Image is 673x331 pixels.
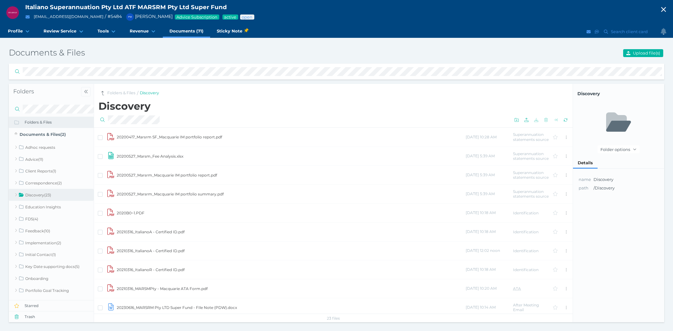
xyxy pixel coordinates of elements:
a: Discovery(23) [9,189,94,201]
span: Discovery [577,90,660,97]
span: Documents (71) [169,28,204,34]
h4: Folders [13,88,78,95]
button: Reload the list of files from server [562,116,570,124]
td: Identification [513,241,551,260]
span: Starred [25,303,94,308]
button: Email [586,28,592,36]
td: 20200527_Marsrm_Macquarie IM portfolio summary.pdf [116,184,465,203]
button: Folder options [598,145,640,153]
td: 20200417_Marsrm SF_Macquarie IM portfolio report.pdf [116,128,465,147]
a: Folders & Files [107,90,135,96]
span: Folders & Files [25,120,94,125]
a: Key Date supporting docs(5) [9,260,94,272]
a: Portfolio Goal Tracking [9,284,94,296]
a: Documents & Files(2) [9,128,94,141]
span: Discovery [593,177,613,182]
a: Education Insights [9,201,94,213]
button: Starred [9,300,94,311]
a: Profile [1,25,37,38]
span: Service package status: Active service agreement in place [224,15,237,20]
h3: Documents & Files [9,48,446,58]
span: [DATE] 10:18 AM [466,267,496,272]
a: Feedback(10) [9,225,94,237]
span: PM [128,15,132,18]
span: 23 files [327,316,340,321]
td: ATA [513,279,551,298]
span: Revenue [130,28,149,34]
span: Sticky Note [217,28,248,34]
td: Identification [513,260,551,279]
span: Review Service [44,28,76,34]
span: [DATE] 5:39 AM [466,191,495,196]
a: Advice(11) [9,153,94,165]
a: Documents (71) [163,25,210,38]
a: FDS(4) [9,213,94,225]
span: [DATE] 12:02 noon [466,248,500,253]
span: [DATE] 10:18 AM [466,229,496,234]
span: Advice status: Review not yet booked in [241,15,253,20]
div: Italiano Superannuation Pty Ltd ATF MARSRM Pty Ltd Super Fund [6,6,19,19]
a: Discovery [140,90,159,96]
a: Correspondence(2) [9,177,94,189]
span: [DATE] 5:39 AM [466,154,495,158]
button: Upload one or more files [522,116,530,124]
button: SMS [594,28,600,36]
div: Peter McDonald [126,13,134,21]
button: Trash [9,311,94,322]
td: 20210316_ItalianoA - Certified ID.pdf [116,241,465,260]
a: Revenue [123,25,163,38]
td: Identification [513,203,551,222]
span: [DATE] 5:39 AM [466,172,495,177]
a: Onboarding [9,272,94,284]
td: 20210316_ItalianoA - Certified ID.pdf [116,222,465,241]
a: Reviews [9,296,94,308]
button: Delete selected files or folders [542,116,550,124]
span: Folder options [598,147,632,152]
span: [PERSON_NAME] [123,14,173,19]
span: Profile [8,28,23,34]
span: [DATE] 10:28 AM [466,135,497,139]
button: Create folder [513,116,521,124]
span: Upload file(s) [632,50,663,55]
button: Upload file(s) [623,49,663,57]
a: Initial Contact(1) [9,249,94,261]
td: Identification [513,222,551,241]
h2: Discovery [98,100,570,112]
span: [DATE] 10:18 AM [466,210,496,215]
button: Download selected files [532,116,540,124]
td: 20210316_ItalianoR - Certified ID.pdf [116,260,465,279]
td: 20210316_MARSMPty - Macquarie ATA Form.pdf [116,279,465,298]
span: Trash [25,314,94,319]
div: Details [573,157,598,168]
a: Review Service [37,25,91,38]
a: [EMAIL_ADDRESS][DOMAIN_NAME] [34,14,103,19]
button: Search client card [601,28,651,36]
button: Move [552,116,560,124]
td: 20200527_Marsm_Fee Analysis.xlsx [116,147,465,165]
span: This is the folder name [579,177,591,182]
button: Email [24,13,32,21]
td: Superannuation statements source [513,165,551,184]
td: Superannuation statements source [513,128,551,147]
td: Superannuation statements source [513,184,551,203]
span: [DATE] 10:20 AM [466,286,497,291]
span: / # 5484 [105,14,122,19]
td: Superannuation statements source [513,147,551,165]
span: / [137,90,139,96]
span: Click to copy folder name to clipboard [577,90,660,97]
td: 20200527_Marsrm_Macquarie IM portfolio report.pdf [116,165,465,184]
span: Advice Subscription [176,15,218,20]
td: After Meeting Email [513,298,551,317]
span: Tools [97,28,109,34]
span: [DATE] 10:14 AM [466,305,496,310]
span: path [579,185,588,190]
abbr: Information Release Authority [513,286,521,291]
a: Implementation(2) [9,237,94,249]
button: Folders & Files [9,117,94,128]
span: /Discovery [593,185,650,191]
td: 2020B0~1.PDF [116,203,465,222]
button: Go to parent folder [98,89,106,97]
span: ISPLAMPLSF [8,12,17,14]
span: Search client card [610,29,651,34]
a: Adhoc requests [9,141,94,153]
